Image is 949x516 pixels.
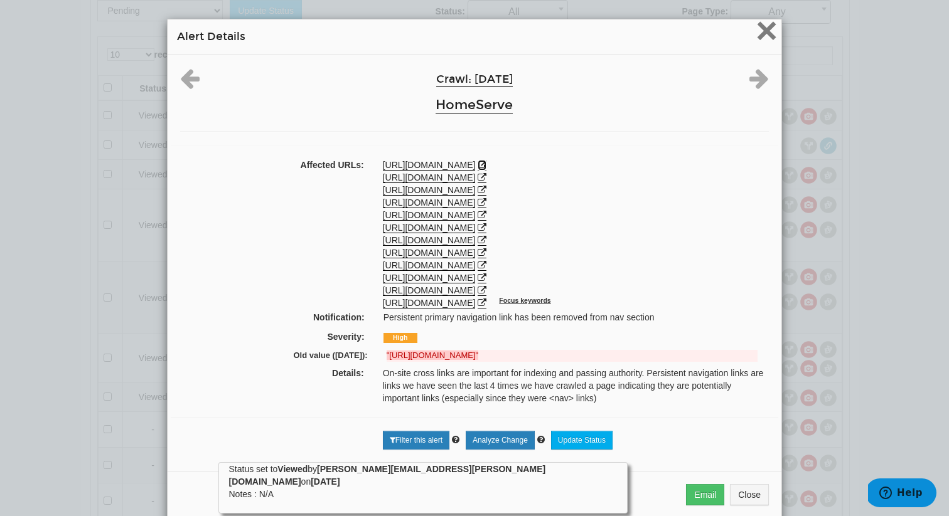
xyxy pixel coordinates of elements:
a: [URL][DOMAIN_NAME] [383,260,476,271]
a: [URL][DOMAIN_NAME] [383,273,476,283]
label: Details: [171,367,373,379]
button: Email [686,484,724,505]
a: Analyze Change [466,431,535,450]
a: [URL][DOMAIN_NAME] [383,172,476,183]
a: [URL][DOMAIN_NAME] [383,210,476,221]
a: Crawl: [DATE] [436,73,513,87]
span: × [756,9,778,51]
strong: "[URL][DOMAIN_NAME]" [387,350,478,360]
a: Next alert [749,78,769,88]
a: [URL][DOMAIN_NAME] [383,248,476,258]
a: [URL][DOMAIN_NAME] [383,298,476,308]
a: [URL][DOMAIN_NAME] [383,160,476,171]
strong: [PERSON_NAME][EMAIL_ADDRESS][PERSON_NAME][DOMAIN_NAME] [228,464,545,487]
iframe: Opens a widget where you can find more information [868,478,936,510]
label: Affected URLs: [171,159,373,171]
label: Old value ([DATE]): [182,350,377,362]
button: Close [730,484,769,505]
a: [URL][DOMAIN_NAME] [383,285,476,296]
label: Severity: [173,330,374,343]
div: On-site cross links are important for indexing and passing authority. Persistent navigation links... [373,367,778,404]
a: [URL][DOMAIN_NAME] [383,197,476,208]
label: Notification: [173,311,374,324]
a: Previous alert [180,78,200,88]
sup: Focus keywords [499,297,550,304]
div: Persistent primary navigation link has been removed from nav section [374,311,776,324]
span: High [383,333,417,343]
a: HomeServe [436,97,513,113]
strong: Viewed [277,464,308,474]
a: [URL][DOMAIN_NAME] [383,235,476,246]
a: [URL][DOMAIN_NAME] [383,185,476,196]
strong: [DATE] [311,477,340,487]
button: Close [756,20,778,45]
a: Update Status [551,431,613,450]
a: [URL][DOMAIN_NAME] [383,223,476,233]
div: Status set to by on Notes : N/A [228,463,618,500]
h4: Alert Details [177,29,772,45]
a: Filter this alert [383,431,449,450]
